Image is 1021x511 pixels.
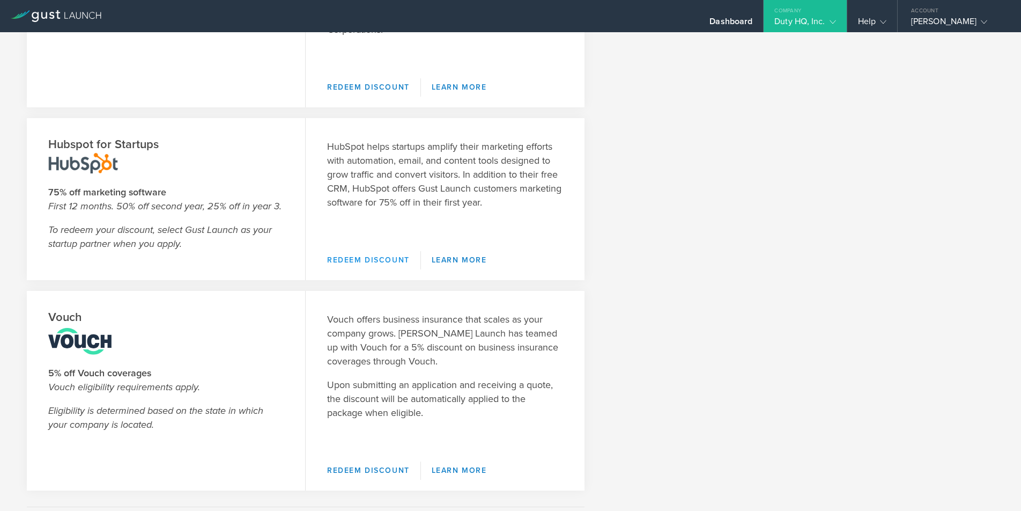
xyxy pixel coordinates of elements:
[327,462,421,480] a: Redeem Discount
[48,405,263,430] em: Eligibility is determined based on the state in which your company is located.
[421,462,498,480] a: Learn More
[48,224,272,250] em: To redeem your discount, select Gust Launch as your startup partner when you apply.
[48,381,200,393] em: Vouch eligibility requirements apply.
[421,78,498,97] a: Learn More
[48,186,166,198] strong: 75% off marketing software
[858,16,886,32] div: Help
[774,16,835,32] div: Duty HQ, Inc.
[327,78,421,97] a: Redeem Discount
[911,16,1002,32] div: [PERSON_NAME]
[48,325,112,355] img: vouch-logo
[327,378,563,420] p: Upon submitting an application and receiving a quote, the discount will be automatically applied ...
[48,367,151,379] strong: 5% off Vouch coverages
[709,16,752,32] div: Dashboard
[327,312,563,368] p: Vouch offers business insurance that scales as your company grows. [PERSON_NAME] Launch has teame...
[39,152,127,174] img: hubspot-logo
[48,137,284,152] h2: Hubspot for Startups
[48,310,284,325] h2: Vouch
[421,251,498,269] a: Learn More
[48,200,282,212] em: First 12 months. 50% off second year, 25% off in year 3.
[327,251,421,269] a: Redeem Discount
[327,140,563,209] p: HubSpot helps startups amplify their marketing efforts with automation, email, and content tools ...
[967,459,1021,511] iframe: Chat Widget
